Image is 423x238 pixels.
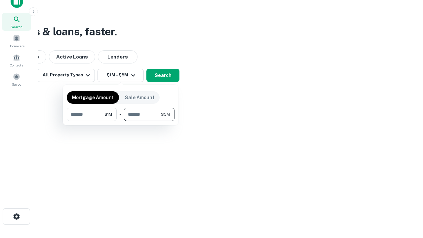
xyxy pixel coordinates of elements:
[161,111,170,117] span: $5M
[72,94,114,101] p: Mortgage Amount
[119,108,121,121] div: -
[390,185,423,217] iframe: Chat Widget
[104,111,112,117] span: $1M
[125,94,154,101] p: Sale Amount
